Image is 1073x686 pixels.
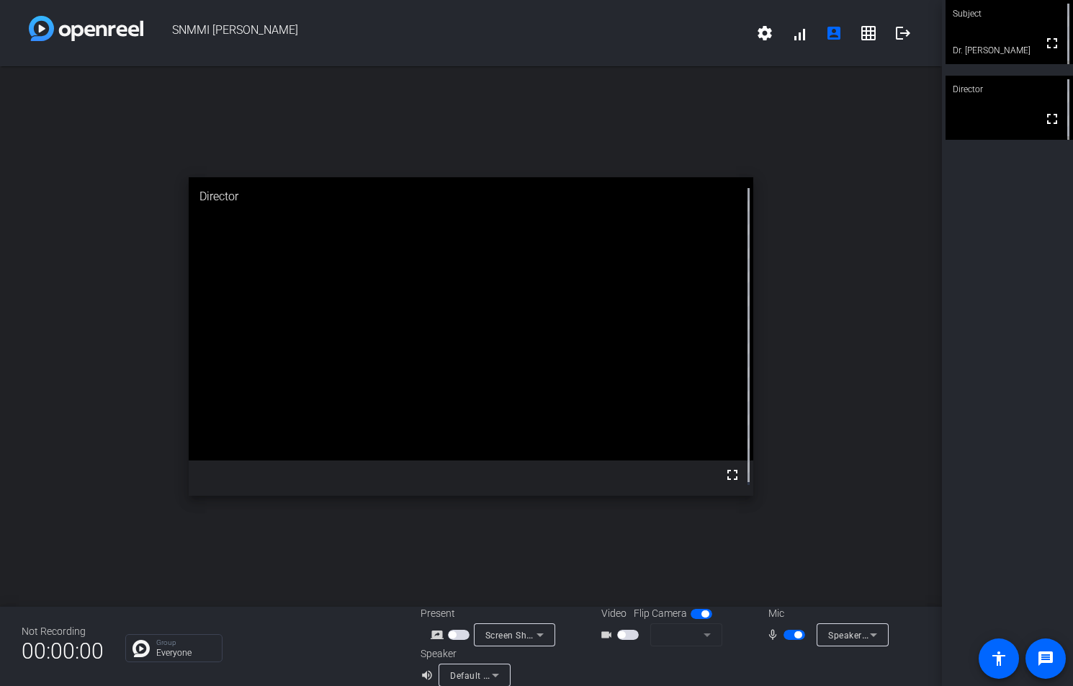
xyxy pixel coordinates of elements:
div: Director [946,76,1073,103]
div: Present [421,606,565,621]
mat-icon: volume_up [421,667,438,684]
mat-icon: message [1037,650,1054,667]
img: Chat Icon [133,640,150,657]
div: Speaker [421,646,507,661]
span: Flip Camera [634,606,687,621]
mat-icon: mic_none [766,626,784,643]
span: Speakerphone (Brio 500) (046d:0943) [828,629,987,641]
img: white-gradient.svg [29,16,143,41]
button: signal_cellular_alt [782,16,817,50]
mat-icon: grid_on [860,24,877,42]
div: Not Recording [22,624,104,639]
div: Mic [754,606,898,621]
span: Screen Sharing [485,629,549,641]
mat-icon: logout [894,24,912,42]
mat-icon: fullscreen [724,466,741,484]
span: 00:00:00 [22,633,104,669]
mat-icon: account_box [825,24,843,42]
span: Video [601,606,627,621]
mat-icon: fullscreen [1043,35,1061,52]
mat-icon: accessibility [990,650,1007,667]
mat-icon: screen_share_outline [431,626,448,643]
mat-icon: videocam_outline [600,626,617,643]
mat-icon: fullscreen [1043,110,1061,128]
span: SNMMI [PERSON_NAME] [143,16,747,50]
p: Group [156,639,215,646]
span: Default - Speakers (2- [PERSON_NAME]) (1532:0517) [450,669,671,681]
mat-icon: settings [756,24,773,42]
div: Director [189,177,754,216]
p: Everyone [156,649,215,657]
